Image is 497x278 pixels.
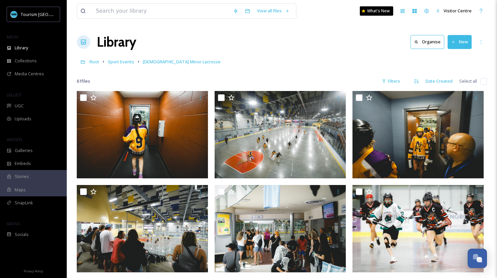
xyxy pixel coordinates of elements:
span: Maps [15,187,26,193]
span: [DEMOGRAPHIC_DATA] Minor Lacrosse [143,59,221,65]
span: SOCIALS [7,221,20,226]
span: Select all [459,78,477,84]
button: New [448,35,472,49]
span: Visitor Centre [444,8,472,14]
span: Root [89,59,99,65]
span: COLLECT [7,92,21,97]
a: View all files [254,4,293,17]
a: Library [97,32,136,52]
img: TylerCave_Naniamo_July_Lacrosse_24.jpg [215,185,346,272]
span: Galleries [15,147,33,154]
span: Socials [15,231,29,238]
span: Media Centres [15,71,44,77]
a: Root [89,58,99,66]
a: Privacy Policy [24,267,43,275]
img: TylerCave_Naniamo_July_Lacrosse_4.jpg [77,91,208,178]
span: Tourism [GEOGRAPHIC_DATA] [21,11,80,17]
span: MEDIA [7,34,18,39]
span: Embeds [15,160,31,167]
span: UGC [15,103,24,109]
a: What's New [360,6,393,16]
span: Library [15,45,28,51]
img: TylerCave_Naniamo_July_Lacrosse_25.jpg [352,185,484,272]
button: Open Chat [468,249,487,268]
a: Visitor Centre [433,4,475,17]
div: Date Created [422,75,456,88]
span: SnapLink [15,200,33,206]
img: tourism_nanaimo_logo.jpeg [11,11,17,18]
span: Sport Events [108,59,134,65]
span: Uploads [15,116,31,122]
span: 61 file s [77,78,90,84]
img: TylerCave_Naniamo_July_Lacrosse_14.jpg [77,185,208,272]
button: Organise [411,35,444,49]
span: Stories [15,173,29,180]
span: WIDGETS [7,137,22,142]
span: Collections [15,58,37,64]
input: Search your library [92,4,230,18]
img: TylerCave_Naniamo_July_Lacrosse_1.jpg [352,91,484,178]
a: Sport Events [108,58,134,66]
div: Filters [379,75,404,88]
a: [DEMOGRAPHIC_DATA] Minor Lacrosse [143,58,221,66]
span: Privacy Policy [24,269,43,273]
a: Organise [411,35,448,49]
img: TylerCave_Naniamo_July_Lacrosse_11.jpg [215,91,346,178]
